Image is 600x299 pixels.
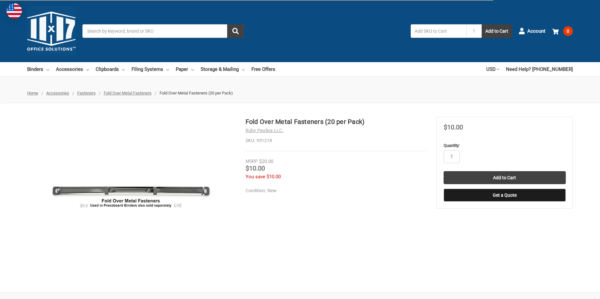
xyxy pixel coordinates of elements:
a: Ruby Paulina LLC. [246,128,284,133]
input: Add to Cart [444,171,566,184]
input: Add SKU to Cart [411,24,466,38]
a: Fasteners [77,91,96,95]
span: $10.00 [444,123,463,131]
a: Accessories [56,62,89,76]
a: Filing Systems [132,62,169,76]
span: You save [246,174,265,180]
a: Binders [27,62,49,76]
input: Search by keyword, brand or SKU [82,24,244,38]
span: 0 [563,26,573,36]
a: Clipboards [96,62,125,76]
span: $10.00 [267,174,281,180]
a: 0 [552,23,573,39]
img: duty and tax information for United States [6,3,22,19]
span: $10.00 [246,164,265,172]
a: Account [519,23,545,39]
a: Storage & Mailing [201,62,245,76]
span: Account [527,28,545,35]
span: Fold Over Metal Fasteners (20 per Pack) [160,91,233,95]
button: Add to Cart [482,24,512,38]
a: Free Offers [251,62,275,76]
img: 11x17.com [27,7,76,55]
a: Paper [176,62,194,76]
a: Home [27,91,38,95]
a: Fold Over Metal Fasteners [104,91,152,95]
div: MSRP [246,158,258,165]
a: Need Help? [PHONE_NUMBER] [506,62,573,76]
span: $20.00 [259,159,273,164]
dt: SKU: [246,137,255,144]
img: Fold Over Metal Fasteners (20 per Pack) [50,184,212,212]
a: Accessories [46,91,69,95]
h1: Fold Over Metal Fasteners (20 per Pack) [246,117,426,127]
dd: 951218 [246,137,426,144]
dt: Condition: [246,187,266,194]
label: Quantity: [444,142,566,149]
a: USD [486,62,499,76]
button: Get a Quote [444,189,566,202]
dd: New [246,187,423,194]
